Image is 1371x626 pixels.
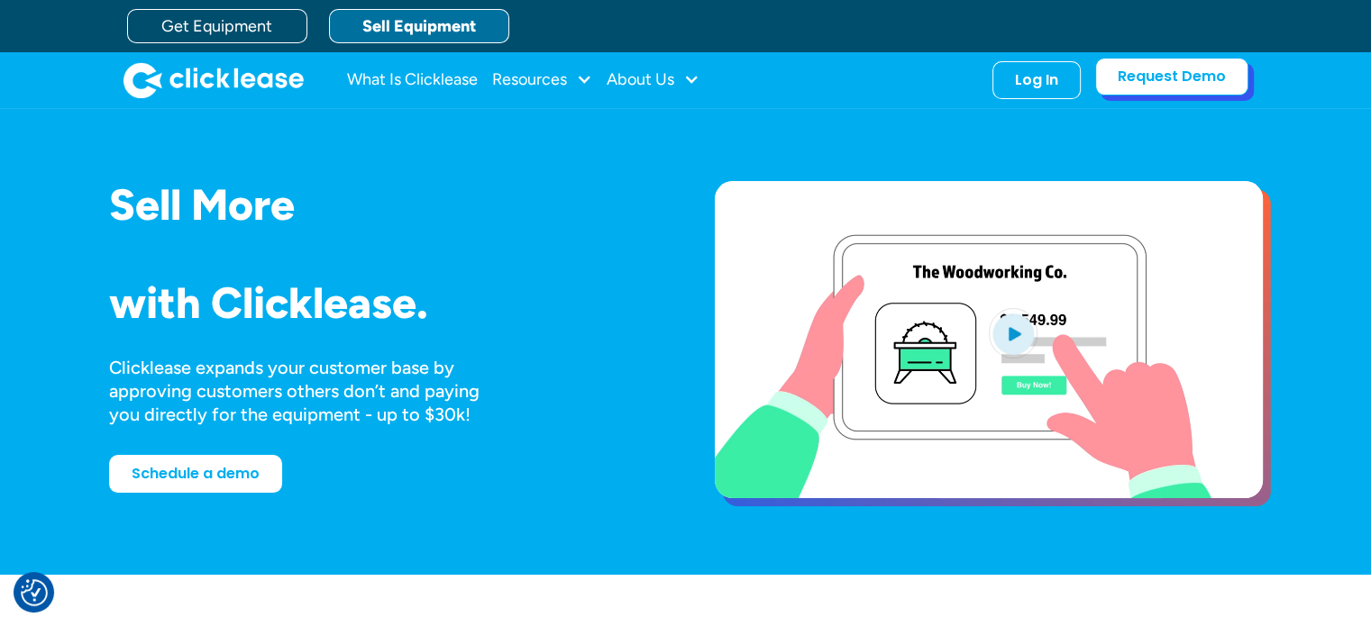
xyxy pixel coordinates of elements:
[989,308,1037,358] img: Blue play button logo on a light blue circular background
[347,62,478,98] a: What Is Clicklease
[123,62,304,98] a: home
[127,9,307,43] a: Get Equipment
[21,579,48,606] button: Consent Preferences
[492,62,592,98] div: Resources
[607,62,699,98] div: About Us
[109,356,513,426] div: Clicklease expands your customer base by approving customers others don’t and paying you directly...
[123,62,304,98] img: Clicklease logo
[329,9,509,43] a: Sell Equipment
[109,279,657,327] h1: with Clicklease.
[1015,71,1058,89] div: Log In
[109,455,282,493] a: Schedule a demo
[715,181,1263,498] a: open lightbox
[21,579,48,606] img: Revisit consent button
[1095,58,1248,95] a: Request Demo
[109,181,657,229] h1: Sell More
